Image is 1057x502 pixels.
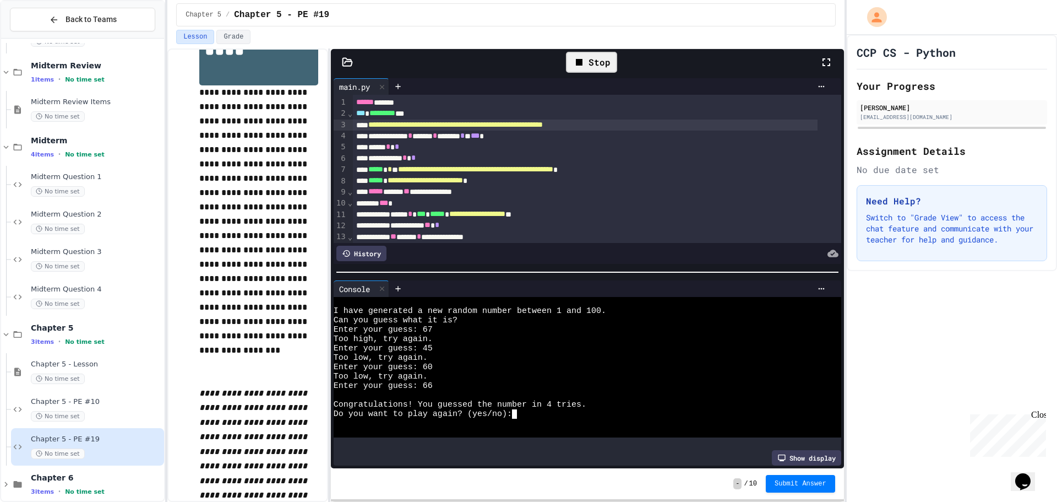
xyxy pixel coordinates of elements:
[31,411,85,422] span: No time set
[334,176,347,187] div: 8
[733,478,742,489] span: -
[334,142,347,153] div: 5
[766,475,835,493] button: Submit Answer
[31,323,162,333] span: Chapter 5
[857,78,1047,94] h2: Your Progress
[31,449,85,459] span: No time set
[31,435,162,444] span: Chapter 5 - PE #19
[10,8,155,31] button: Back to Teams
[334,164,347,175] div: 7
[31,98,162,107] span: Midterm Review Items
[334,231,347,242] div: 13
[31,224,85,234] span: No time set
[1011,458,1046,491] iframe: chat widget
[744,479,748,488] span: /
[334,306,606,316] span: I have generated a new random number between 1 and 100.
[31,338,54,346] span: 3 items
[334,153,347,164] div: 6
[334,381,433,391] span: Enter your guess: 66
[65,338,105,346] span: No time set
[31,285,162,294] span: Midterm Question 4
[4,4,76,70] div: Chat with us now!Close
[866,212,1038,245] p: Switch to "Grade View" to access the chat feature and communicate with your teacher for help and ...
[58,75,61,84] span: •
[31,360,162,369] span: Chapter 5 - Lesson
[334,325,433,334] span: Enter your guess: 67
[226,10,230,19] span: /
[234,8,329,21] span: Chapter 5 - PE #19
[749,479,757,488] span: 10
[334,363,433,372] span: Enter your guess: 60
[65,151,105,158] span: No time set
[336,246,386,261] div: History
[772,450,841,466] div: Show display
[31,488,54,495] span: 3 items
[216,30,250,44] button: Grade
[58,150,61,159] span: •
[334,220,347,231] div: 12
[347,198,353,207] span: Fold line
[334,334,433,344] span: Too high, try again.
[347,233,353,241] span: Fold line
[857,143,1047,159] h2: Assignment Details
[860,102,1044,112] div: [PERSON_NAME]
[31,136,162,145] span: Midterm
[334,78,389,95] div: main.py
[31,261,85,272] span: No time set
[334,108,347,119] div: 2
[31,151,54,158] span: 4 items
[31,111,85,122] span: No time set
[334,187,347,198] div: 9
[566,52,617,73] div: Stop
[334,400,586,409] span: Congratulations! You guessed the number in 4 tries.
[334,97,347,108] div: 1
[334,280,389,297] div: Console
[334,81,375,93] div: main.py
[31,61,162,71] span: Midterm Review
[857,163,1047,176] div: No due date set
[775,479,826,488] span: Submit Answer
[65,488,105,495] span: No time set
[334,344,433,353] span: Enter your guess: 45
[334,353,428,363] span: Too low, try again.
[186,10,221,19] span: Chapter 5
[334,198,347,209] div: 10
[31,299,85,309] span: No time set
[31,374,85,384] span: No time set
[347,109,353,118] span: Fold line
[857,45,956,60] h1: CCP CS - Python
[866,195,1038,208] h3: Need Help?
[334,120,347,131] div: 3
[176,30,214,44] button: Lesson
[334,372,428,381] span: Too low, try again.
[856,4,890,30] div: My Account
[31,247,162,257] span: Midterm Question 3
[58,337,61,346] span: •
[31,397,162,407] span: Chapter 5 - PE #10
[860,113,1044,121] div: [EMAIL_ADDRESS][DOMAIN_NAME]
[65,76,105,83] span: No time set
[31,186,85,197] span: No time set
[347,187,353,196] span: Fold line
[334,131,347,142] div: 4
[66,14,117,25] span: Back to Teams
[334,316,457,325] span: Can you guess what it is?
[966,410,1046,457] iframe: chat widget
[31,172,162,182] span: Midterm Question 1
[334,409,512,419] span: Do you want to play again? (yes/no):
[31,473,162,483] span: Chapter 6
[58,487,61,496] span: •
[31,210,162,219] span: Midterm Question 2
[31,76,54,83] span: 1 items
[334,283,375,295] div: Console
[334,209,347,220] div: 11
